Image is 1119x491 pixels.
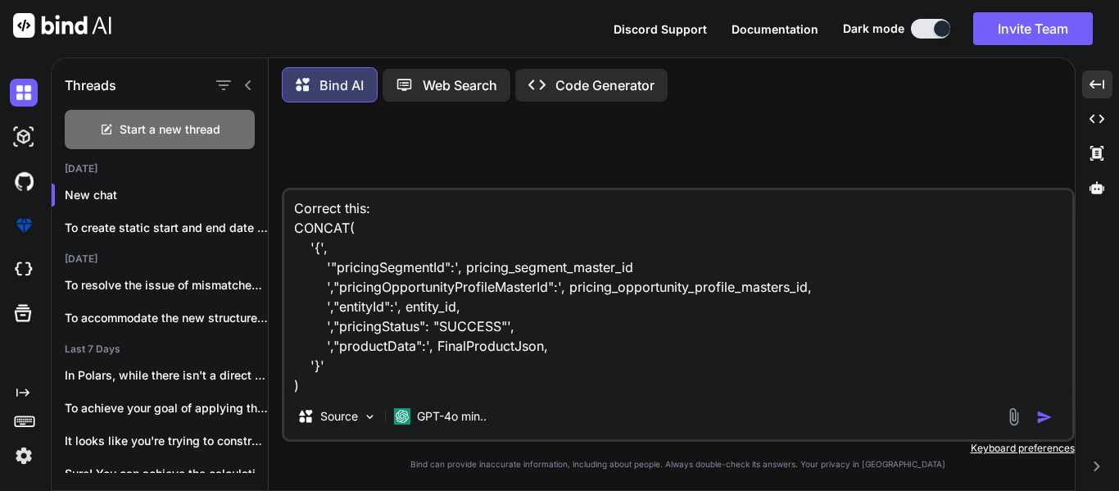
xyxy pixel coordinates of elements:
span: Discord Support [614,22,707,36]
p: To resolve the issue of mismatched data ... [65,277,268,293]
p: Code Generator [555,75,655,95]
img: cloudideIcon [10,256,38,284]
p: Bind can provide inaccurate information, including about people. Always double-check its answers.... [282,458,1075,471]
h1: Threads [65,75,116,95]
button: Invite Team [973,12,1093,45]
button: Discord Support [614,20,707,38]
img: githubDark [10,167,38,195]
img: darkAi-studio [10,123,38,151]
p: To accommodate the new structure of the ... [65,310,268,326]
textarea: Correct this: CONCAT( '{', '"pricingSegmentId":', pricing_segment_master_id ',"pricingOpportunity... [284,190,1072,393]
p: Keyboard preferences [282,442,1075,455]
p: To achieve your goal of applying the `xp... [65,400,268,416]
span: Documentation [732,22,818,36]
p: To create static start and end date vari... [65,220,268,236]
p: Source [320,408,358,425]
img: icon [1036,409,1053,425]
p: Sure! You can achieve the calculation of... [65,466,268,482]
img: premium [10,211,38,239]
img: settings [10,442,38,470]
span: Start a new thread [120,121,220,138]
img: Bind AI [13,13,111,38]
p: It looks like you're trying to construct... [65,433,268,449]
button: Documentation [732,20,818,38]
p: In Polars, while there isn't a direct eq... [65,367,268,384]
span: Dark mode [843,20,904,37]
p: Web Search [423,75,497,95]
p: GPT-4o min.. [417,408,487,425]
img: Pick Models [363,410,377,424]
p: Bind AI [319,75,364,95]
img: darkChat [10,79,38,107]
p: New chat [65,187,268,203]
h2: [DATE] [52,162,268,175]
h2: [DATE] [52,252,268,266]
img: attachment [1004,407,1023,426]
img: GPT-4o mini [394,408,410,425]
h2: Last 7 Days [52,343,268,356]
